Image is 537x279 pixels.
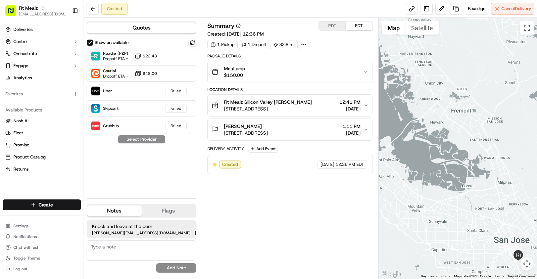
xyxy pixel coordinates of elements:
[13,51,37,57] span: Orchestrate
[56,122,58,127] span: •
[208,95,373,116] button: Fit Mealz Silicon Valley [PERSON_NAME][STREET_ADDRESS]12:41 PM[DATE]
[491,3,534,15] button: CancelDelivery
[143,53,157,59] span: $23.43
[30,64,110,71] div: Start new chat
[13,234,37,239] span: Notifications
[54,147,110,159] a: 💻API Documentation
[3,48,81,59] button: Orchestrate
[103,106,118,111] span: Skipcart
[63,150,108,156] span: API Documentation
[19,5,38,11] button: Fit Mealz
[224,123,262,130] span: [PERSON_NAME]
[91,122,100,130] img: Grubhub
[501,6,531,12] span: Cancel Delivery
[321,161,334,168] span: [DATE]
[222,161,238,168] span: Created
[465,3,488,15] button: Reassign
[91,52,100,60] img: Roadie (P2P)
[271,40,298,49] div: 32.8 mi
[4,147,54,159] a: 📗Knowledge Base
[14,64,26,76] img: 4281594248423_2fcf9dad9f2a874258b8_72.png
[59,104,73,109] span: [DATE]
[7,115,17,126] img: Masood Aslam
[103,123,119,129] span: Grubhub
[248,145,278,153] button: Add Event
[13,223,29,229] span: Settings
[239,40,269,49] div: 1 Dropoff
[19,11,67,17] span: [EMAIL_ADDRESS][DOMAIN_NAME]
[104,86,122,94] button: See all
[207,31,264,37] span: Created:
[13,142,29,148] span: Promise
[13,266,27,272] span: Log out
[92,231,191,235] span: [PERSON_NAME][EMAIL_ADDRESS][DOMAIN_NAME]
[380,270,402,279] a: Open this area in Google Maps (opens a new window)
[421,274,450,279] button: Keyboard shortcuts
[165,87,187,95] div: Failed
[339,99,360,105] span: 12:41 PM
[87,22,196,33] button: Quotes
[5,118,78,124] a: Nash AI
[3,199,81,210] button: Create
[13,39,28,45] span: Control
[92,223,191,230] span: Knock and leave at the door
[95,40,129,46] label: Show unavailable
[3,36,81,47] button: Control
[3,73,81,83] a: Analytics
[91,87,100,95] img: Uber
[103,88,112,94] span: Uber
[495,274,504,278] a: Terms (opens in new tab)
[5,166,78,172] a: Returns
[224,72,245,79] span: $150.00
[56,104,58,109] span: •
[87,205,142,216] button: Notes
[7,97,17,108] img: Asif Zaman Khan
[207,146,244,151] div: Delivery Activity
[224,105,312,112] span: [STREET_ADDRESS]
[13,154,46,160] span: Product Catalog
[7,87,45,92] div: Past conversations
[67,166,81,171] span: Pylon
[143,71,157,76] span: $48.00
[3,115,81,126] button: Nash AI
[13,245,38,250] span: Chat with us!
[13,130,23,136] span: Fleet
[520,21,534,35] button: Toggle fullscreen view
[3,89,81,99] div: Favorites
[3,105,81,115] div: Available Products
[13,122,19,128] img: 1736555255976-a54dd68f-1ca7-489b-9aae-adbdc363a1c4
[5,130,78,136] a: Fleet
[7,64,19,76] img: 1736555255976-a54dd68f-1ca7-489b-9aae-adbdc363a1c4
[5,154,78,160] a: Product Catalog
[13,63,28,69] span: Engage
[165,104,187,113] div: Failed
[208,61,373,83] button: Meal prep$150.00
[195,231,207,235] span: [DATE]
[319,21,346,30] button: PDT
[103,74,128,79] span: Dropoff ETA -
[339,105,360,112] span: [DATE]
[135,70,157,77] button: $48.00
[59,122,73,127] span: [DATE]
[103,56,128,61] span: Dropoff ETA -
[380,270,402,279] img: Google
[135,53,157,59] button: $23.43
[5,142,78,148] a: Promise
[3,232,81,241] button: Notifications
[3,152,81,162] button: Product Catalog
[224,65,245,72] span: Meal prep
[13,27,33,33] span: Deliveries
[7,150,12,156] div: 📗
[468,6,485,12] span: Reassign
[7,6,20,20] img: Nash
[342,130,360,136] span: [DATE]
[13,166,29,172] span: Returns
[207,40,238,49] div: 1 Pickup
[3,264,81,274] button: Log out
[30,71,92,76] div: We're available if you need us!
[3,164,81,175] button: Returns
[165,122,187,130] div: Failed
[103,51,128,56] span: Roadie (P2P)
[57,150,62,156] div: 💻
